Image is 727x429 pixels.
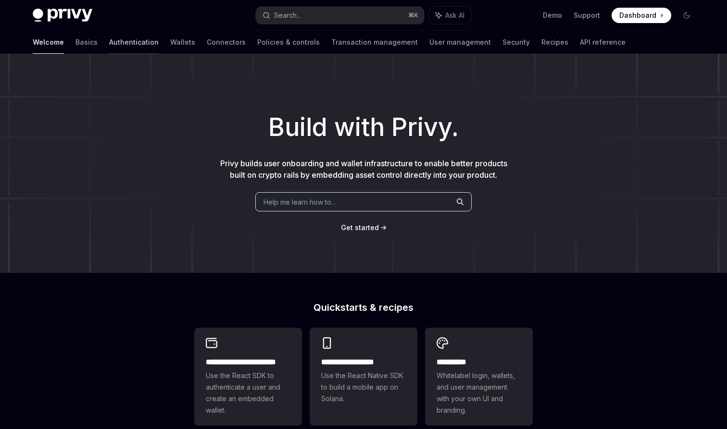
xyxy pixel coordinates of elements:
[502,31,530,54] a: Security
[257,31,320,54] a: Policies & controls
[33,31,64,54] a: Welcome
[437,370,521,416] span: Whitelabel login, wallets, and user management with your own UI and branding.
[109,31,159,54] a: Authentication
[612,8,671,23] a: Dashboard
[170,31,195,54] a: Wallets
[194,303,533,312] h2: Quickstarts & recipes
[429,31,491,54] a: User management
[75,31,98,54] a: Basics
[580,31,626,54] a: API reference
[574,11,600,20] a: Support
[679,8,694,23] button: Toggle dark mode
[263,197,337,207] span: Help me learn how to…
[425,328,533,426] a: **** *****Whitelabel login, wallets, and user management with your own UI and branding.
[321,370,406,404] span: Use the React Native SDK to build a mobile app on Solana.
[543,11,562,20] a: Demo
[256,7,424,24] button: Search...⌘K
[206,370,290,416] span: Use the React SDK to authenticate a user and create an embedded wallet.
[619,11,656,20] span: Dashboard
[331,31,418,54] a: Transaction management
[341,223,379,233] a: Get started
[274,10,301,21] div: Search...
[33,9,92,22] img: dark logo
[220,159,507,180] span: Privy builds user onboarding and wallet infrastructure to enable better products built on crypto ...
[429,7,471,24] button: Ask AI
[15,109,712,146] h1: Build with Privy.
[445,11,464,20] span: Ask AI
[341,223,379,232] span: Get started
[541,31,568,54] a: Recipes
[207,31,246,54] a: Connectors
[310,328,417,426] a: **** **** **** ***Use the React Native SDK to build a mobile app on Solana.
[408,12,418,19] span: ⌘ K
